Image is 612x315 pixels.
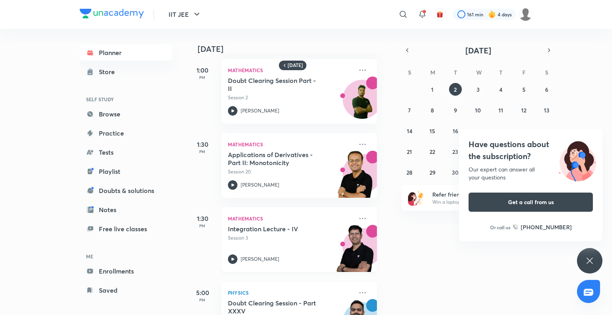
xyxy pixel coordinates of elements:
a: Notes [80,202,172,218]
a: Saved [80,282,172,298]
abbr: September 1, 2025 [431,86,433,93]
a: Enrollments [80,263,172,279]
img: unacademy [333,151,377,206]
p: PM [186,75,218,80]
h5: 1:30 [186,140,218,149]
h5: 5:00 [186,288,218,297]
abbr: September 15, 2025 [430,127,435,135]
abbr: Monday [430,69,435,76]
h5: 1:30 [186,214,218,223]
button: September 11, 2025 [494,104,507,116]
p: Or call us [490,224,510,231]
abbr: September 21, 2025 [407,148,412,156]
p: [PERSON_NAME] [241,181,279,189]
abbr: September 7, 2025 [408,106,411,114]
button: September 22, 2025 [426,145,439,158]
a: Planner [80,45,172,61]
button: September 9, 2025 [449,104,462,116]
button: September 28, 2025 [403,166,416,179]
p: Session 3 [228,234,353,242]
div: Our expert can answer all your questions [469,165,593,181]
a: Playlist [80,163,172,179]
a: [PHONE_NUMBER] [513,223,572,231]
a: Company Logo [80,9,144,20]
button: September 13, 2025 [540,104,553,116]
a: Store [80,64,172,80]
abbr: September 6, 2025 [545,86,548,93]
img: avatar [436,11,443,18]
abbr: September 28, 2025 [406,169,412,176]
button: [DATE] [413,45,543,56]
abbr: September 11, 2025 [498,106,503,114]
button: September 14, 2025 [403,124,416,137]
button: September 6, 2025 [540,83,553,96]
p: [PERSON_NAME] [241,256,279,263]
abbr: September 9, 2025 [454,106,457,114]
button: September 2, 2025 [449,83,462,96]
abbr: September 18, 2025 [498,127,504,135]
abbr: September 20, 2025 [543,127,550,135]
img: Avatar [343,84,381,122]
img: unacademy [333,225,377,280]
h6: ME [80,250,172,263]
abbr: September 29, 2025 [430,169,435,176]
abbr: September 5, 2025 [522,86,526,93]
button: September 8, 2025 [426,104,439,116]
abbr: Tuesday [454,69,457,76]
h5: Integration Lecture - IV [228,225,327,233]
a: Free live classes [80,221,172,237]
button: September 5, 2025 [518,83,530,96]
button: September 4, 2025 [494,83,507,96]
button: September 18, 2025 [494,124,507,137]
button: September 16, 2025 [449,124,462,137]
abbr: September 3, 2025 [477,86,480,93]
a: Tests [80,144,172,160]
button: IIT JEE [164,6,206,22]
h4: [DATE] [198,44,385,54]
button: September 19, 2025 [518,124,530,137]
abbr: September 12, 2025 [521,106,526,114]
img: streak [488,10,496,18]
button: September 10, 2025 [472,104,484,116]
div: Store [99,67,120,77]
abbr: September 2, 2025 [454,86,457,93]
abbr: Thursday [499,69,502,76]
button: September 30, 2025 [449,166,462,179]
a: Browse [80,106,172,122]
button: September 29, 2025 [426,166,439,179]
h5: 1:00 [186,65,218,75]
h6: [PHONE_NUMBER] [521,223,572,231]
abbr: September 13, 2025 [544,106,549,114]
h5: Doubt Clearing Session - Part XXXV [228,299,327,315]
p: PM [186,149,218,154]
button: September 7, 2025 [403,104,416,116]
img: referral [408,190,424,206]
abbr: September 4, 2025 [499,86,502,93]
a: Doubts & solutions [80,183,172,199]
p: Win a laptop, vouchers & more [432,199,530,206]
abbr: September 10, 2025 [475,106,481,114]
h6: Refer friends [432,190,530,199]
img: Company Logo [80,9,144,18]
abbr: September 8, 2025 [431,106,434,114]
abbr: September 19, 2025 [521,127,527,135]
p: PM [186,223,218,228]
abbr: September 30, 2025 [452,169,459,176]
h4: Have questions about the subscription? [469,138,593,162]
abbr: September 17, 2025 [475,127,481,135]
h5: Applications of Derivatives - Part II: Monotonicity [228,151,327,167]
abbr: Sunday [408,69,411,76]
span: [DATE] [465,45,491,56]
button: September 21, 2025 [403,145,416,158]
a: Practice [80,125,172,141]
abbr: September 16, 2025 [453,127,458,135]
button: Get a call from us [469,193,593,212]
button: September 12, 2025 [518,104,530,116]
button: September 3, 2025 [472,83,484,96]
p: [PERSON_NAME] [241,107,279,114]
h6: [DATE] [288,62,303,69]
button: September 23, 2025 [449,145,462,158]
abbr: Saturday [545,69,548,76]
p: Mathematics [228,214,353,223]
abbr: Wednesday [476,69,482,76]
